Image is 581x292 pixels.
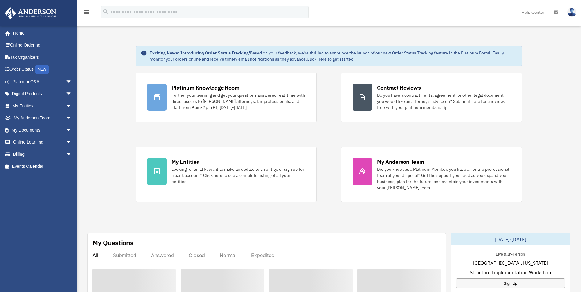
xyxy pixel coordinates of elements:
a: menu [83,11,90,16]
div: Looking for an EIN, want to make an update to an entity, or sign up for a bank account? Click her... [172,166,305,185]
div: [DATE]-[DATE] [451,233,570,245]
div: Submitted [113,252,136,258]
div: Closed [189,252,205,258]
img: User Pic [567,8,576,17]
div: Normal [220,252,236,258]
span: arrow_drop_down [66,136,78,149]
span: arrow_drop_down [66,148,78,161]
a: Billingarrow_drop_down [4,148,81,160]
div: Further your learning and get your questions answered real-time with direct access to [PERSON_NAM... [172,92,305,110]
a: Platinum Knowledge Room Further your learning and get your questions answered real-time with dire... [136,73,317,122]
a: My Documentsarrow_drop_down [4,124,81,136]
a: My Entitiesarrow_drop_down [4,100,81,112]
span: arrow_drop_down [66,112,78,125]
div: Answered [151,252,174,258]
span: [GEOGRAPHIC_DATA], [US_STATE] [473,259,548,267]
div: Expedited [251,252,274,258]
a: Tax Organizers [4,51,81,63]
a: My Entities Looking for an EIN, want to make an update to an entity, or sign up for a bank accoun... [136,147,317,202]
div: NEW [35,65,49,74]
div: Contract Reviews [377,84,421,92]
div: My Anderson Team [377,158,424,166]
div: My Entities [172,158,199,166]
i: search [102,8,109,15]
a: Home [4,27,78,39]
strong: Exciting News: Introducing Order Status Tracking! [149,50,250,56]
a: Online Ordering [4,39,81,51]
a: Click Here to get started! [307,56,355,62]
i: menu [83,9,90,16]
div: Based on your feedback, we're thrilled to announce the launch of our new Order Status Tracking fe... [149,50,517,62]
a: Sign Up [456,278,565,288]
span: arrow_drop_down [66,76,78,88]
a: Events Calendar [4,160,81,173]
span: arrow_drop_down [66,124,78,137]
a: Contract Reviews Do you have a contract, rental agreement, or other legal document you would like... [341,73,522,122]
div: Live & In-Person [491,250,530,257]
a: My Anderson Teamarrow_drop_down [4,112,81,124]
a: Online Learningarrow_drop_down [4,136,81,148]
div: All [92,252,98,258]
span: arrow_drop_down [66,100,78,112]
a: My Anderson Team Did you know, as a Platinum Member, you have an entire professional team at your... [341,147,522,202]
a: Order StatusNEW [4,63,81,76]
img: Anderson Advisors Platinum Portal [3,7,58,19]
a: Digital Productsarrow_drop_down [4,88,81,100]
div: Do you have a contract, rental agreement, or other legal document you would like an attorney's ad... [377,92,511,110]
span: arrow_drop_down [66,88,78,100]
div: Did you know, as a Platinum Member, you have an entire professional team at your disposal? Get th... [377,166,511,191]
a: Platinum Q&Aarrow_drop_down [4,76,81,88]
div: Platinum Knowledge Room [172,84,240,92]
div: My Questions [92,238,134,247]
span: Structure Implementation Workshop [470,269,551,276]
